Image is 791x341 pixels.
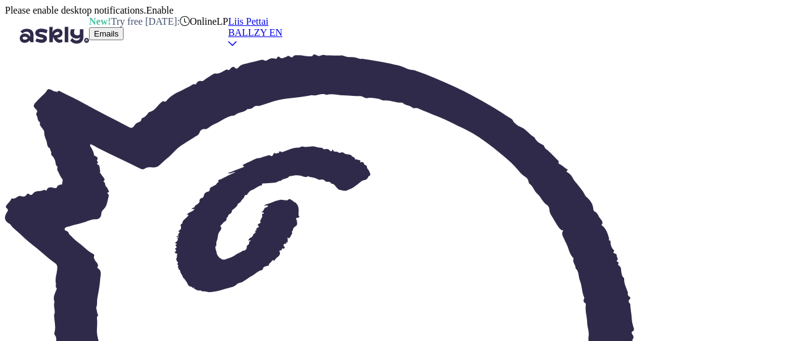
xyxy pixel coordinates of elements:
a: Liis PettaiBALLZY EN [228,16,282,49]
div: Online [180,16,217,27]
div: Liis Pettai [228,16,282,27]
b: New! [89,16,111,27]
span: Enable [146,5,173,15]
div: LP [216,16,228,54]
button: Emails [89,27,124,40]
div: BALLZY EN [228,27,282,38]
div: Please enable desktop notifications. [5,5,682,16]
div: Try free [DATE]: [89,16,180,27]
